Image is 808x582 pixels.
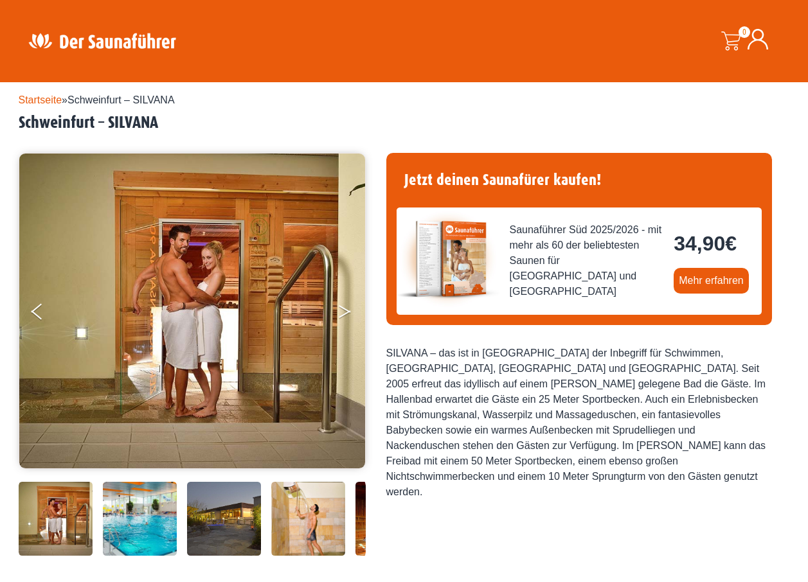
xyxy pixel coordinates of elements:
[19,94,175,105] span: »
[31,298,64,330] button: Previous
[674,268,749,294] a: Mehr erfahren
[397,207,499,310] img: der-saunafuehrer-2025-sued.jpg
[19,113,790,133] h2: Schweinfurt – SILVANA
[674,232,737,255] bdi: 34,90
[739,26,750,38] span: 0
[67,94,175,105] span: Schweinfurt – SILVANA
[725,232,737,255] span: €
[19,94,62,105] a: Startseite
[386,346,772,500] div: SILVANA – das ist in [GEOGRAPHIC_DATA] der Inbegriff für Schwimmen, [GEOGRAPHIC_DATA], [GEOGRAPHI...
[337,298,370,330] button: Next
[510,222,664,299] span: Saunaführer Süd 2025/2026 - mit mehr als 60 der beliebtesten Saunen für [GEOGRAPHIC_DATA] und [GE...
[397,163,762,197] h4: Jetzt deinen Saunafürer kaufen!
